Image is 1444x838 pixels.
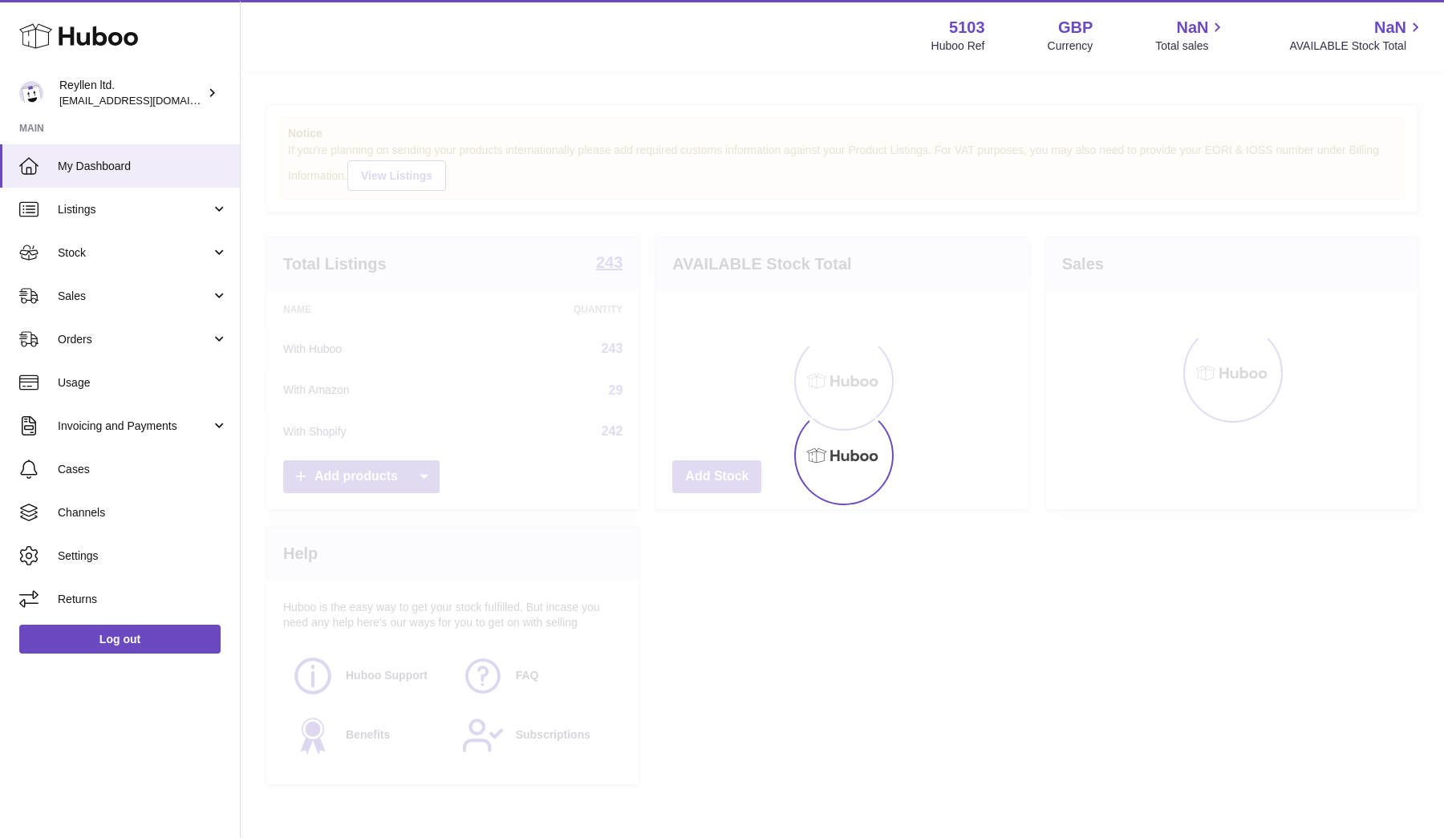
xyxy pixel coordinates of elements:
span: Invoicing and Payments [58,419,211,434]
span: Returns [58,592,228,607]
span: [EMAIL_ADDRESS][DOMAIN_NAME] [59,94,236,107]
span: Stock [58,245,211,261]
span: Settings [58,549,228,564]
span: NaN [1176,17,1208,38]
span: NaN [1374,17,1406,38]
a: NaN Total sales [1155,17,1227,54]
span: Sales [58,289,211,304]
a: Log out [19,625,221,654]
span: Orders [58,332,211,347]
span: My Dashboard [58,159,228,174]
span: Listings [58,202,211,217]
div: Currency [1048,38,1093,54]
a: NaN AVAILABLE Stock Total [1289,17,1425,54]
span: Total sales [1155,38,1227,54]
span: Cases [58,462,228,477]
span: AVAILABLE Stock Total [1289,38,1425,54]
div: Reyllen ltd. [59,78,204,108]
div: Huboo Ref [931,38,985,54]
strong: GBP [1058,17,1093,38]
strong: 5103 [949,17,985,38]
span: Usage [58,375,228,391]
img: reyllen@reyllen.com [19,81,43,105]
span: Channels [58,505,228,520]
